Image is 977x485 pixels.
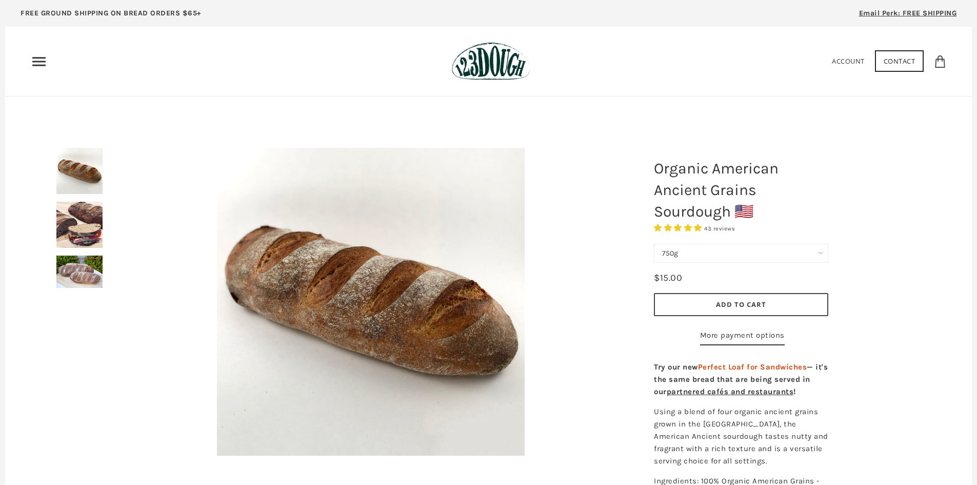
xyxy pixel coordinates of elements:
[700,329,785,345] a: More payment options
[646,152,836,227] h1: Organic American Ancient Grains Sourdough 🇺🇸
[56,256,103,288] img: Organic American Ancient Grains Sourdough 🇺🇸
[31,53,47,70] nav: Primary
[56,202,103,248] img: Organic American Ancient Grains Sourdough 🇺🇸
[654,362,828,396] strong: Try our new — it's the same bread that are being served in our !
[667,387,794,396] a: partnered cafés and restaurants
[698,362,807,372] span: Perfect Loaf for Sandwiches
[56,148,103,194] img: Organic American Ancient Grains Sourdough 🇺🇸
[452,42,530,81] img: 123Dough Bakery
[654,270,682,285] div: $15.00
[217,148,525,456] img: Organic American Ancient Grains Sourdough 🇺🇸
[654,407,828,465] span: Using a blend of four organic ancient grains grown in the [GEOGRAPHIC_DATA], the American Ancient...
[704,225,735,232] span: 43 reviews
[832,56,865,66] a: Account
[859,9,957,17] span: Email Perk: FREE SHIPPING
[844,5,972,27] a: Email Perk: FREE SHIPPING
[21,8,202,19] p: FREE GROUND SHIPPING ON BREAD ORDERS $65+
[716,300,766,309] span: Add to Cart
[875,50,924,72] a: Contact
[5,5,217,27] a: FREE GROUND SHIPPING ON BREAD ORDERS $65+
[654,223,704,232] span: 4.93 stars
[654,293,828,316] button: Add to Cart
[128,148,613,456] a: Organic American Ancient Grains Sourdough 🇺🇸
